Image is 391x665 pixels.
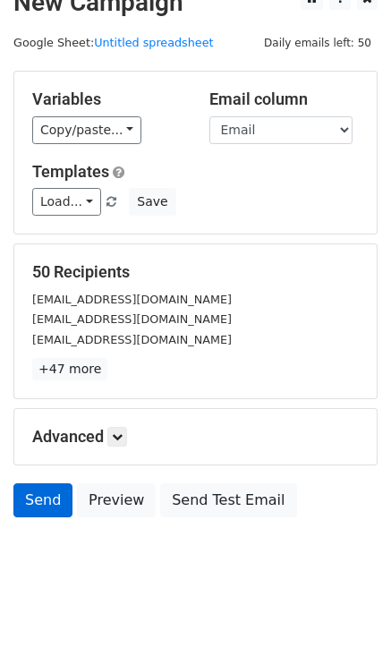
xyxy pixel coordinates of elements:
[129,188,175,216] button: Save
[32,358,107,380] a: +47 more
[258,36,378,49] a: Daily emails left: 50
[32,116,141,144] a: Copy/paste...
[32,188,101,216] a: Load...
[32,262,359,282] h5: 50 Recipients
[77,483,156,517] a: Preview
[302,579,391,665] iframe: Chat Widget
[94,36,213,49] a: Untitled spreadsheet
[13,36,214,49] small: Google Sheet:
[32,427,359,447] h5: Advanced
[32,293,232,306] small: [EMAIL_ADDRESS][DOMAIN_NAME]
[32,312,232,326] small: [EMAIL_ADDRESS][DOMAIN_NAME]
[302,579,391,665] div: 聊天小组件
[160,483,296,517] a: Send Test Email
[209,90,360,109] h5: Email column
[32,90,183,109] h5: Variables
[32,162,109,181] a: Templates
[32,333,232,346] small: [EMAIL_ADDRESS][DOMAIN_NAME]
[13,483,72,517] a: Send
[258,33,378,53] span: Daily emails left: 50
